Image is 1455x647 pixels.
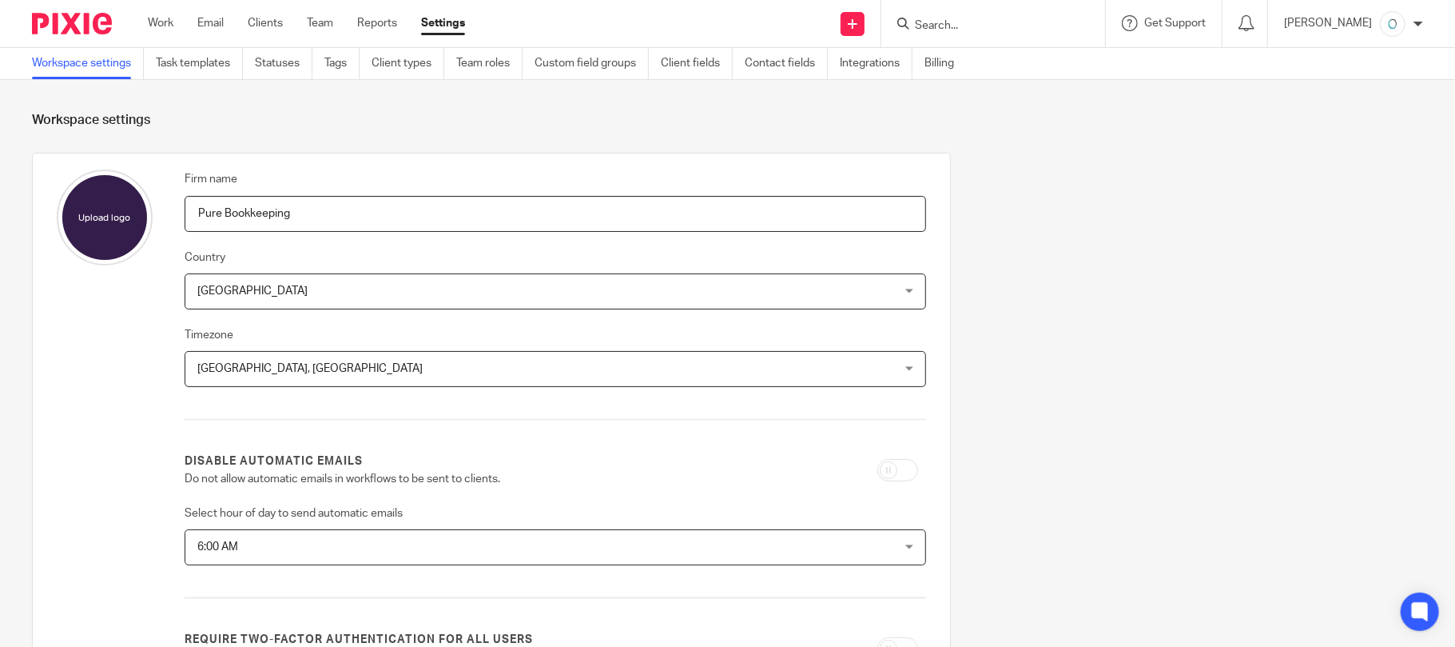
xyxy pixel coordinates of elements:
a: Team roles [456,48,523,79]
input: Name of your firm [185,196,926,232]
input: Search [913,19,1057,34]
a: Client fields [661,48,733,79]
label: Select hour of day to send automatic emails [185,505,403,521]
img: a---sample2.png [1380,11,1405,37]
label: Firm name [185,171,237,187]
a: Custom field groups [535,48,649,79]
p: Do not allow automatic emails in workflows to be sent to clients. [185,471,670,487]
p: [PERSON_NAME] [1284,15,1372,31]
span: Get Support [1144,18,1206,29]
a: Team [307,15,333,31]
span: [GEOGRAPHIC_DATA] [197,286,308,297]
span: [GEOGRAPHIC_DATA], [GEOGRAPHIC_DATA] [197,363,423,374]
a: Tags [324,48,360,79]
h1: Workspace settings [32,112,1423,129]
a: Settings [421,15,465,31]
a: Reports [357,15,397,31]
a: Task templates [156,48,243,79]
label: Disable automatic emails [185,453,363,469]
a: Contact fields [745,48,828,79]
a: Statuses [255,48,312,79]
a: Work [148,15,173,31]
label: Country [185,250,225,266]
a: Integrations [840,48,912,79]
span: 6:00 AM [197,541,238,553]
img: Pixie [32,13,112,34]
a: Workspace settings [32,48,144,79]
label: Timezone [185,327,233,343]
a: Client types [372,48,444,79]
a: Clients [248,15,283,31]
a: Billing [924,48,966,79]
a: Email [197,15,224,31]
